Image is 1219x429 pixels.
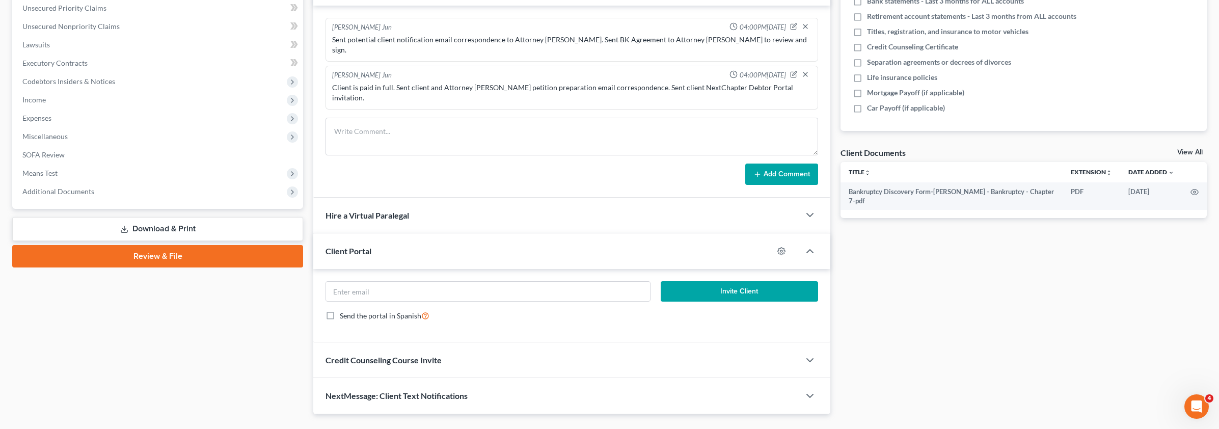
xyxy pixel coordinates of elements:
a: Lawsuits [14,36,303,54]
span: Income [22,95,46,104]
input: Enter email [326,282,650,301]
span: Credit Counseling Course Invite [326,355,442,365]
span: Executory Contracts [22,59,88,67]
a: Executory Contracts [14,54,303,72]
iframe: Intercom live chat [1184,394,1209,419]
div: [PERSON_NAME] Jun [332,22,392,33]
span: Expenses [22,114,51,122]
div: Sent potential client notification email correspondence to Attorney [PERSON_NAME]. Sent BK Agreem... [332,35,811,55]
button: Add Comment [745,164,818,185]
div: [PERSON_NAME] Jun [332,70,392,81]
span: Additional Documents [22,187,94,196]
span: Codebtors Insiders & Notices [22,77,115,86]
a: Review & File [12,245,303,267]
span: Miscellaneous [22,132,68,141]
span: Hire a Virtual Paralegal [326,210,409,220]
span: Car Payoff (if applicable) [867,103,945,113]
span: Unsecured Nonpriority Claims [22,22,120,31]
a: Unsecured Nonpriority Claims [14,17,303,36]
span: Unsecured Priority Claims [22,4,106,12]
td: Bankruptcy Discovery Form-[PERSON_NAME] - Bankruptcy - Chapter 7-pdf [841,182,1063,210]
i: unfold_more [1106,170,1112,176]
a: Titleunfold_more [849,168,871,176]
span: Titles, registration, and insurance to motor vehicles [867,26,1028,37]
span: Credit Counseling Certificate [867,42,958,52]
span: Lawsuits [22,40,50,49]
a: View All [1177,149,1203,156]
span: Means Test [22,169,58,177]
span: 04:00PM[DATE] [740,22,786,32]
i: expand_more [1168,170,1174,176]
button: Invite Client [661,281,818,302]
span: 4 [1205,394,1213,403]
td: [DATE] [1120,182,1182,210]
a: SOFA Review [14,146,303,164]
span: Life insurance policies [867,72,937,83]
div: Client is paid in full. Sent client and Attorney [PERSON_NAME] petition preparation email corresp... [332,83,811,103]
i: unfold_more [864,170,871,176]
span: Send the portal in Spanish [340,311,421,320]
a: Extensionunfold_more [1071,168,1112,176]
td: PDF [1063,182,1120,210]
a: Download & Print [12,217,303,241]
span: Separation agreements or decrees of divorces [867,57,1011,67]
span: NextMessage: Client Text Notifications [326,391,468,400]
span: SOFA Review [22,150,65,159]
span: Mortgage Payoff (if applicable) [867,88,964,98]
span: Retirement account statements - Last 3 months from ALL accounts [867,11,1076,21]
span: 04:00PM[DATE] [740,70,786,80]
span: Client Portal [326,246,371,256]
a: Date Added expand_more [1128,168,1174,176]
div: Client Documents [841,147,906,158]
